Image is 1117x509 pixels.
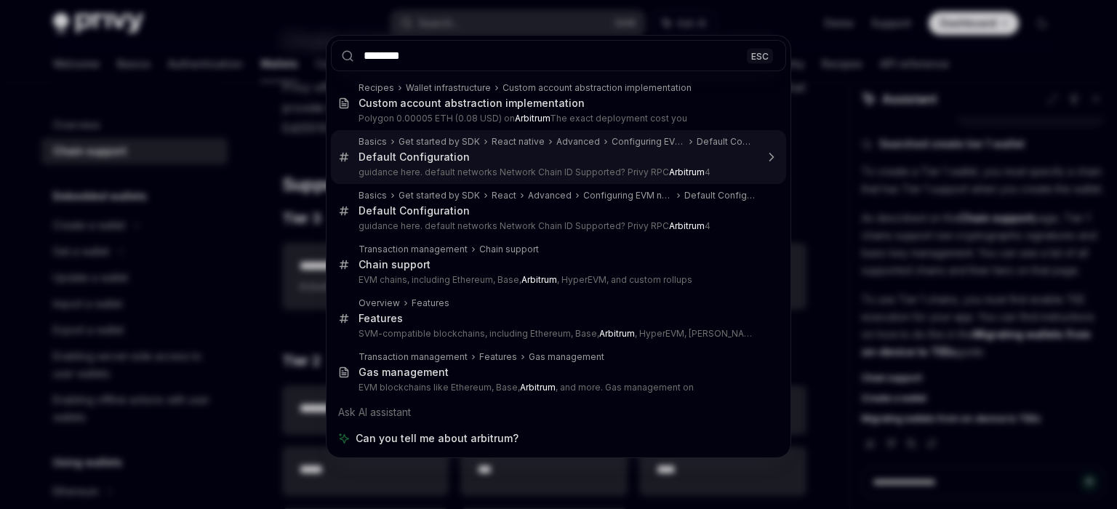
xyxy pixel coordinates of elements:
div: Get started by SDK [399,136,480,148]
b: Arbitrum [669,220,705,231]
div: Advanced [556,136,600,148]
div: Features [412,297,449,309]
div: Advanced [528,190,572,201]
div: Configuring EVM networks [612,136,685,148]
div: Default Configuration [359,151,470,164]
div: Recipes [359,82,394,94]
b: Arbitrum [521,274,557,285]
b: Arbitrum [520,382,556,393]
p: guidance here. default networks Network Chain ID Supported? Privy RPC 4 [359,167,756,178]
div: Transaction management [359,351,468,363]
div: Get started by SDK [399,190,480,201]
div: Transaction management [359,244,468,255]
div: Default Configuration [684,190,756,201]
div: Basics [359,190,387,201]
b: Arbitrum [669,167,705,177]
span: Can you tell me about arbitrum? [356,431,519,446]
div: Gas management [359,366,449,379]
p: Polygon 0.00005 ETH (0.08 USD) on The exact deployment cost you [359,113,756,124]
div: Features [359,312,403,325]
div: Overview [359,297,400,309]
div: Default Configuration [697,136,756,148]
div: Basics [359,136,387,148]
div: Custom account abstraction implementation [503,82,692,94]
div: React [492,190,516,201]
div: React native [492,136,545,148]
div: Chain support [479,244,539,255]
div: Default Configuration [359,204,470,217]
div: Chain support [359,258,431,271]
div: Custom account abstraction implementation [359,97,585,110]
p: EVM chains, including Ethereum, Base, , HyperEVM, and custom rollups [359,274,756,286]
b: Arbitrum [599,328,635,339]
div: Wallet infrastructure [406,82,491,94]
div: Ask AI assistant [331,399,786,425]
div: Features [479,351,517,363]
div: Configuring EVM networks [583,190,673,201]
div: ESC [747,48,773,63]
b: Arbitrum [515,113,550,124]
p: SVM-compatible blockchains, including Ethereum, Base, , HyperEVM, [PERSON_NAME] [359,328,756,340]
div: Gas management [529,351,604,363]
p: EVM blockchains like Ethereum, Base, , and more. Gas management on [359,382,756,393]
p: guidance here. default networks Network Chain ID Supported? Privy RPC 4 [359,220,756,232]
